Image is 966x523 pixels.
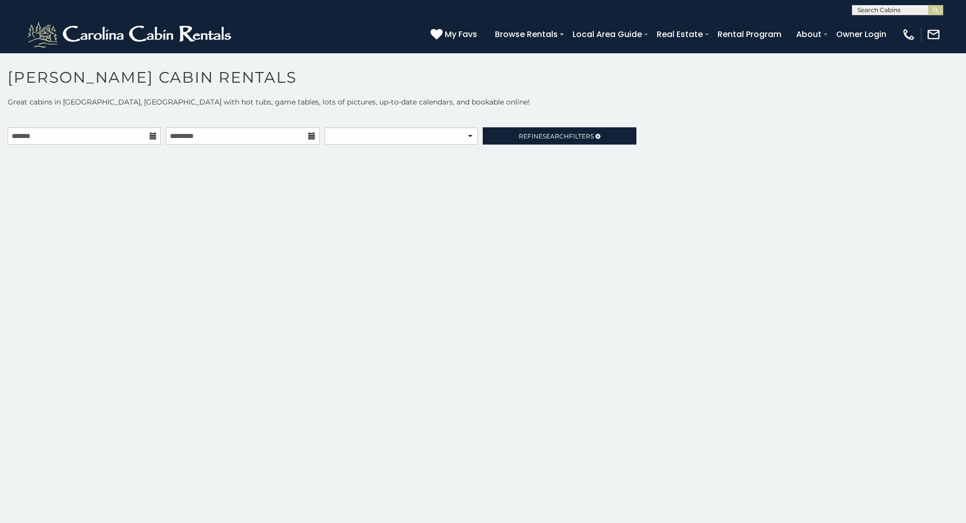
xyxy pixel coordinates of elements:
[25,19,236,50] img: White-1-2.png
[519,132,594,140] span: Refine Filters
[543,132,569,140] span: Search
[567,25,647,43] a: Local Area Guide
[431,28,480,41] a: My Favs
[712,25,786,43] a: Rental Program
[831,25,891,43] a: Owner Login
[483,127,636,145] a: RefineSearchFilters
[652,25,708,43] a: Real Estate
[791,25,827,43] a: About
[490,25,563,43] a: Browse Rentals
[926,27,941,42] img: mail-regular-white.png
[902,27,916,42] img: phone-regular-white.png
[445,28,477,41] span: My Favs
